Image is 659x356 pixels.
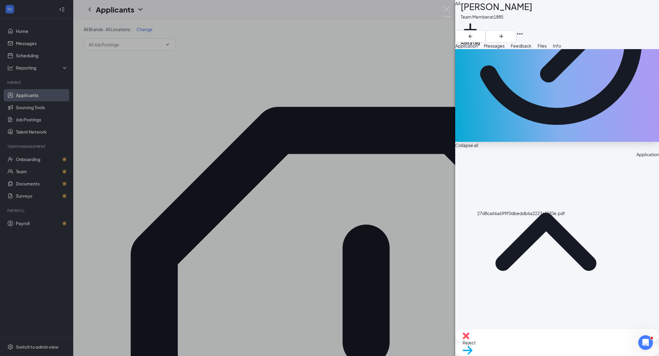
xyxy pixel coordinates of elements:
[461,20,480,39] svg: Plus
[484,43,505,49] span: Messages
[455,30,486,42] button: ArrowLeftNew
[461,20,480,46] button: PlusAdd a tag
[538,43,547,49] span: Files
[463,340,476,345] span: Reject
[486,30,516,42] button: ArrowRight
[455,151,636,332] svg: ChevronUp
[636,151,659,332] div: Application
[455,43,478,49] span: Application
[511,43,531,49] span: Feedback
[455,142,478,148] span: Collapse all
[467,33,474,40] svg: ArrowLeftNew
[477,210,565,217] div: 27d8ca66a699f0dbeddb6a2223a85f0e.pdf
[497,33,505,40] svg: ArrowRight
[638,335,653,350] iframe: Intercom live chat
[516,30,524,38] svg: Ellipses
[461,13,532,20] div: Team Member at 1885
[553,43,561,49] span: Info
